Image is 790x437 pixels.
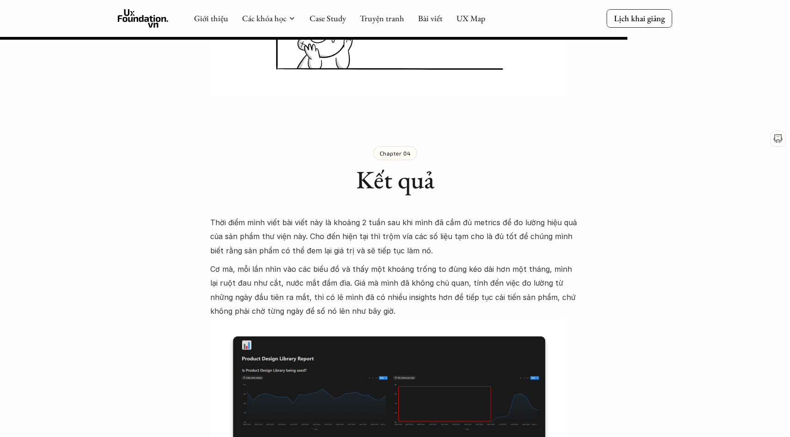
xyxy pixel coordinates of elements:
p: Cơ mà, mỗi lần nhìn vào các biểu đồ và thấy một khoảng trống to đùng kéo dài hơn một tháng, mình ... [210,262,580,318]
a: Case Study [310,13,346,24]
a: UX Map [456,13,486,24]
p: Lịch khai giảng [614,13,665,24]
p: Thời điểm mình viết bài viết này là khoảng 2 tuần sau khi mình đã cắm đủ metrics để đo lường hiệu... [210,216,580,257]
h1: Kết quả [210,165,580,195]
a: Giới thiệu [194,13,228,24]
p: Chapter 04 [380,150,411,156]
a: Lịch khai giảng [607,9,672,27]
a: Truyện tranh [360,13,404,24]
a: Các khóa học [242,13,286,24]
a: Bài viết [418,13,443,24]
